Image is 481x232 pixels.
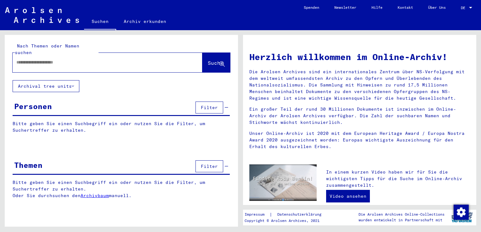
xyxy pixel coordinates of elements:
span: Filter [201,105,218,110]
div: Personen [14,101,52,112]
div: | [245,211,329,218]
mat-label: Nach Themen oder Namen suchen [15,43,79,55]
img: yv_logo.png [450,209,474,225]
button: Filter [195,102,223,113]
p: Ein großer Teil der rund 30 Millionen Dokumente ist inzwischen im Online-Archiv der Arolsen Archi... [249,106,470,126]
button: Filter [195,160,223,172]
a: Archivbaum [81,193,109,198]
a: Video ansehen [326,190,370,202]
p: Bitte geben Sie einen Suchbegriff ein oder nutzen Sie die Filter, um Suchertreffer zu erhalten. [13,120,230,134]
img: video.jpg [249,164,317,201]
p: In einem kurzen Video haben wir für Sie die wichtigsten Tipps für die Suche im Online-Archiv zusa... [326,169,470,189]
div: Themen [14,159,42,171]
a: Suchen [84,14,116,30]
p: Die Arolsen Archives Online-Collections [359,212,444,217]
span: DE [461,6,468,10]
p: Die Arolsen Archives sind ein internationales Zentrum über NS-Verfolgung mit dem weltweit umfasse... [249,69,470,102]
a: Datenschutzerklärung [272,211,329,218]
h1: Herzlich willkommen im Online-Archiv! [249,50,470,64]
p: Unser Online-Archiv ist 2020 mit dem European Heritage Award / Europa Nostra Award 2020 ausgezeic... [249,130,470,150]
img: Zustimmung ändern [454,205,469,220]
span: Suche [208,60,224,66]
img: Arolsen_neg.svg [5,7,79,23]
p: wurden entwickelt in Partnerschaft mit [359,217,444,223]
button: Archival tree units [13,80,79,92]
button: Suche [202,53,230,72]
p: Bitte geben Sie einen Suchbegriff ein oder nutzen Sie die Filter, um Suchertreffer zu erhalten. O... [13,179,230,199]
a: Archiv erkunden [116,14,174,29]
p: Copyright © Arolsen Archives, 2021 [245,218,329,224]
a: Impressum [245,211,269,218]
span: Filter [201,163,218,169]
